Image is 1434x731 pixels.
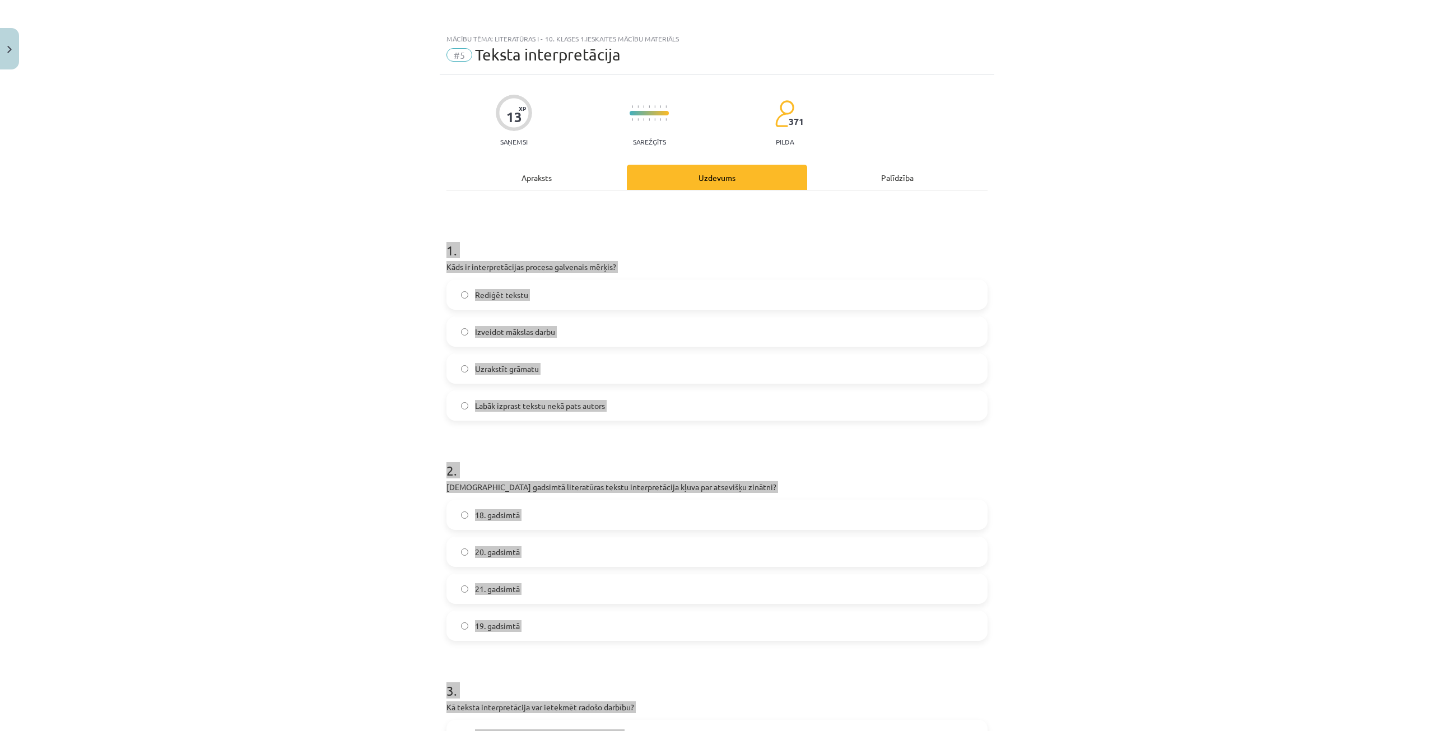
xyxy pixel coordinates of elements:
[461,365,468,373] input: Uzrakstīt grāmatu
[446,48,472,62] span: #5
[519,105,526,111] span: XP
[461,622,468,630] input: 19. gadsimtā
[660,118,661,121] img: icon-short-line-57e1e144782c952c97e751825c79c345078a6d821885a25fce030b3d8c18986b.svg
[461,585,468,593] input: 21. gadsimtā
[475,326,555,338] span: Izveidot mākslas darbu
[446,663,988,698] h1: 3 .
[496,138,532,146] p: Saņemsi
[633,138,666,146] p: Sarežģīts
[654,118,655,121] img: icon-short-line-57e1e144782c952c97e751825c79c345078a6d821885a25fce030b3d8c18986b.svg
[461,548,468,556] input: 20. gadsimtā
[660,105,661,108] img: icon-short-line-57e1e144782c952c97e751825c79c345078a6d821885a25fce030b3d8c18986b.svg
[461,291,468,299] input: Rediģēt tekstu
[665,105,667,108] img: icon-short-line-57e1e144782c952c97e751825c79c345078a6d821885a25fce030b3d8c18986b.svg
[475,620,520,632] span: 19. gadsimtā
[643,105,644,108] img: icon-short-line-57e1e144782c952c97e751825c79c345078a6d821885a25fce030b3d8c18986b.svg
[643,118,644,121] img: icon-short-line-57e1e144782c952c97e751825c79c345078a6d821885a25fce030b3d8c18986b.svg
[446,701,988,713] p: Kā teksta interpretācija var ietekmēt radošo darbību?
[475,363,539,375] span: Uzrakstīt grāmatu
[475,583,520,595] span: 21. gadsimtā
[637,118,639,121] img: icon-short-line-57e1e144782c952c97e751825c79c345078a6d821885a25fce030b3d8c18986b.svg
[446,35,988,43] div: Mācību tēma: Literatūras i - 10. klases 1.ieskaites mācību materiāls
[7,46,12,53] img: icon-close-lesson-0947bae3869378f0d4975bcd49f059093ad1ed9edebbc8119c70593378902aed.svg
[475,289,528,301] span: Rediģēt tekstu
[446,481,988,493] p: [DEMOGRAPHIC_DATA] gadsimtā literatūras tekstu interpretācija kļuva par atsevišķu zinātni?
[446,261,988,273] p: Kāds ir interpretācijas procesa galvenais mērķis?
[649,118,650,121] img: icon-short-line-57e1e144782c952c97e751825c79c345078a6d821885a25fce030b3d8c18986b.svg
[446,223,988,258] h1: 1 .
[637,105,639,108] img: icon-short-line-57e1e144782c952c97e751825c79c345078a6d821885a25fce030b3d8c18986b.svg
[807,165,988,190] div: Palīdzība
[776,138,794,146] p: pilda
[461,511,468,519] input: 18. gadsimtā
[475,509,520,521] span: 18. gadsimtā
[446,443,988,478] h1: 2 .
[446,165,627,190] div: Apraksts
[632,105,633,108] img: icon-short-line-57e1e144782c952c97e751825c79c345078a6d821885a25fce030b3d8c18986b.svg
[789,117,804,127] span: 371
[461,402,468,409] input: Labāk izprast tekstu nekā pats autors
[475,45,621,64] span: Teksta interpretācija
[649,105,650,108] img: icon-short-line-57e1e144782c952c97e751825c79c345078a6d821885a25fce030b3d8c18986b.svg
[461,328,468,336] input: Izveidot mākslas darbu
[665,118,667,121] img: icon-short-line-57e1e144782c952c97e751825c79c345078a6d821885a25fce030b3d8c18986b.svg
[654,105,655,108] img: icon-short-line-57e1e144782c952c97e751825c79c345078a6d821885a25fce030b3d8c18986b.svg
[475,546,520,558] span: 20. gadsimtā
[627,165,807,190] div: Uzdevums
[475,400,605,412] span: Labāk izprast tekstu nekā pats autors
[775,100,794,128] img: students-c634bb4e5e11cddfef0936a35e636f08e4e9abd3cc4e673bd6f9a4125e45ecb1.svg
[506,109,522,125] div: 13
[632,118,633,121] img: icon-short-line-57e1e144782c952c97e751825c79c345078a6d821885a25fce030b3d8c18986b.svg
